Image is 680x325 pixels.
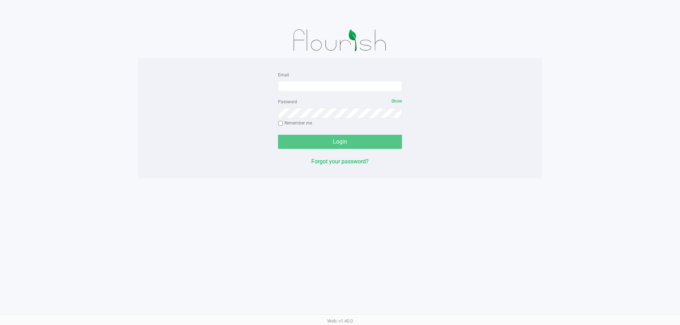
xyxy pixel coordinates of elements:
label: Email [278,72,289,78]
span: Web: v1.40.0 [327,318,353,324]
input: Remember me [278,121,283,126]
button: Forgot your password? [311,157,369,166]
span: Show [391,99,402,104]
label: Password [278,99,297,105]
label: Remember me [278,120,312,126]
